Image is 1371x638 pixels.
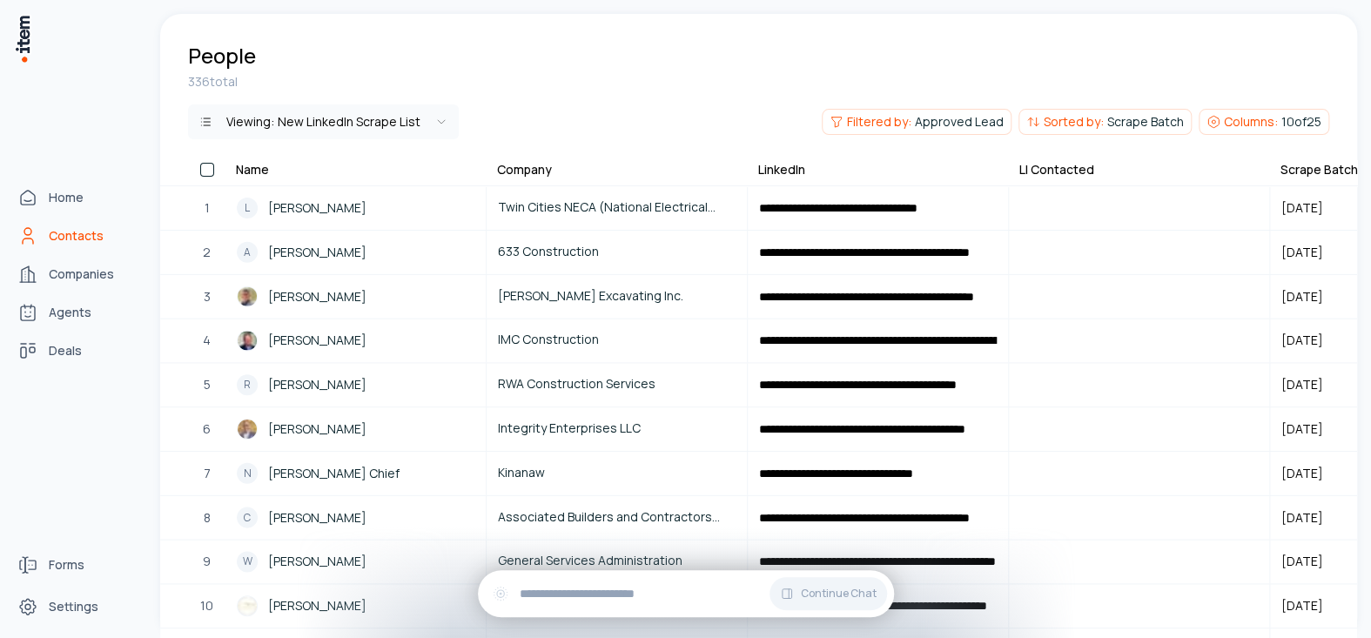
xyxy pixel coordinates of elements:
[497,161,552,178] div: Company
[188,42,256,70] h1: People
[487,364,746,406] a: RWA Construction Services
[487,276,746,318] a: [PERSON_NAME] Excavating Inc.
[226,276,485,318] a: Matt Bachtel[PERSON_NAME]
[1044,113,1104,131] span: Sorted by:
[487,496,746,538] a: Associated Builders and Contractors [US_STATE] Chapter
[10,295,143,330] a: Agents
[498,419,736,438] span: Integrity Enterprises LLC
[237,551,258,572] div: W
[49,265,114,283] span: Companies
[49,598,98,615] span: Settings
[915,113,1004,131] span: Approved Lead
[203,243,211,262] span: 2
[49,189,84,206] span: Home
[203,552,211,571] span: 9
[203,331,211,350] span: 4
[10,218,143,253] a: Contacts
[204,375,211,394] span: 5
[498,551,736,570] span: General Services Administration
[205,198,210,218] span: 1
[1018,109,1192,135] button: Sorted by:Scrape Batch
[268,420,366,439] span: [PERSON_NAME]
[200,596,213,615] span: 10
[226,187,485,229] a: L[PERSON_NAME]
[188,73,1329,91] div: 336 total
[237,242,258,263] div: A
[49,304,91,321] span: Agents
[237,463,258,484] div: N
[1224,113,1278,131] span: Columns:
[10,333,143,368] a: deals
[487,453,746,494] a: Kinanaw
[226,541,485,582] a: W[PERSON_NAME]
[49,556,84,574] span: Forms
[268,331,366,350] span: [PERSON_NAME]
[236,161,269,178] div: Name
[498,463,736,482] span: Kinanaw
[226,585,485,627] a: Perry Schwartz[PERSON_NAME]
[498,198,736,217] span: Twin Cities NECA (National Electrical Contractors Association)
[226,232,485,273] a: A[PERSON_NAME]
[237,507,258,527] div: C
[226,496,485,538] a: C[PERSON_NAME]
[237,419,258,440] img: Robert G. Brown
[487,232,746,273] a: 633 Construction
[498,330,736,349] span: IMC Construction
[478,570,894,617] div: Continue Chat
[268,287,366,306] span: [PERSON_NAME]
[226,113,420,131] div: Viewing:
[487,187,746,229] a: Twin Cities NECA (National Electrical Contractors Association)
[204,507,211,527] span: 8
[268,552,366,571] span: [PERSON_NAME]
[226,408,485,450] a: Robert G. Brown[PERSON_NAME]
[268,464,400,483] span: [PERSON_NAME] Chief
[237,198,258,218] div: L
[822,109,1011,135] button: Filtered by:Approved Lead
[487,541,746,582] a: General Services Administration
[1107,113,1184,131] span: Scrape Batch
[847,113,911,131] span: Filtered by:
[268,243,366,262] span: [PERSON_NAME]
[498,374,736,393] span: RWA Construction Services
[498,507,736,526] span: Associated Builders and Contractors [US_STATE] Chapter
[487,319,746,361] a: IMC Construction
[10,257,143,292] a: Companies
[268,375,366,394] span: [PERSON_NAME]
[237,286,258,307] img: Matt Bachtel
[10,180,143,215] a: Home
[498,242,736,261] span: 633 Construction
[10,589,143,624] a: Settings
[801,587,877,601] span: Continue Chat
[1199,109,1329,135] button: Columns:10of25
[268,596,366,615] span: [PERSON_NAME]
[49,342,82,359] span: Deals
[49,227,104,245] span: Contacts
[770,577,887,610] button: Continue Chat
[268,198,366,218] span: [PERSON_NAME]
[487,408,746,450] a: Integrity Enterprises LLC
[237,374,258,395] div: R
[10,547,143,582] a: Forms
[498,286,736,306] span: [PERSON_NAME] Excavating Inc.
[14,14,31,64] img: Item Brain Logo
[204,464,211,483] span: 7
[1019,161,1094,178] div: LI Contacted
[487,585,746,627] a: Landmark Roofing Experts
[226,453,485,494] a: N[PERSON_NAME] Chief
[268,507,366,527] span: [PERSON_NAME]
[237,595,258,616] img: Perry Schwartz
[203,420,211,439] span: 6
[758,161,805,178] div: LinkedIn
[204,287,211,306] span: 3
[226,319,485,361] a: David Maser[PERSON_NAME]
[237,330,258,351] img: David Maser
[226,364,485,406] a: R[PERSON_NAME]
[1281,113,1321,131] span: 10 of 25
